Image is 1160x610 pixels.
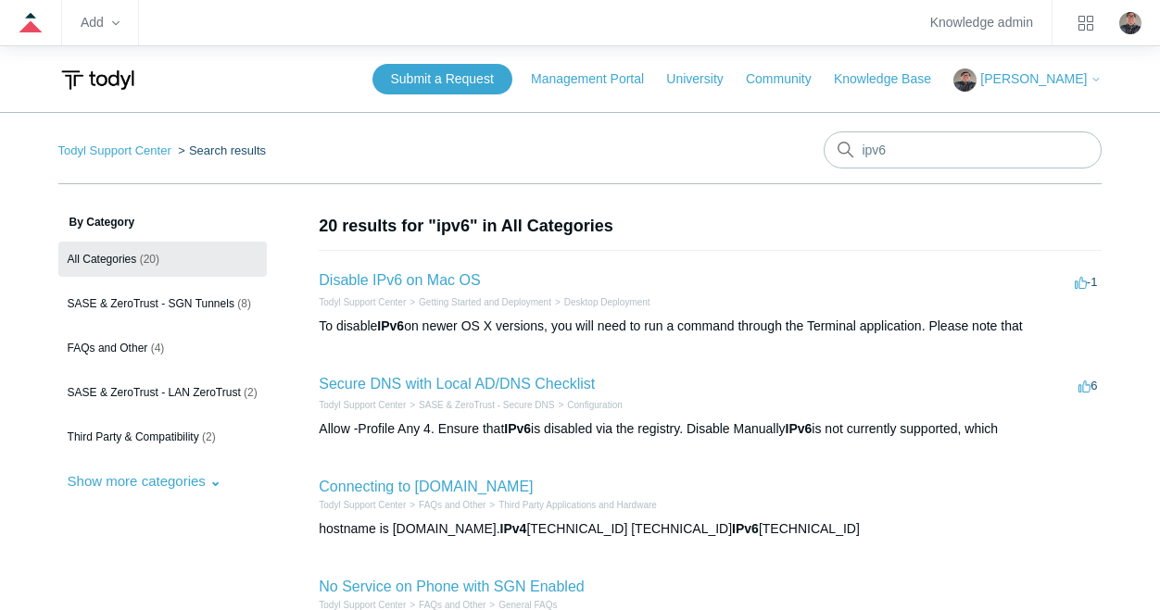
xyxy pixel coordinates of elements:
div: Allow -Profile Any 4. Ensure that is disabled via the registry. Disable Manually is not currently... [319,419,1102,439]
a: Todyl Support Center [319,500,406,510]
span: (20) [140,253,159,266]
a: General FAQs [498,600,557,610]
li: SASE & ZeroTrust - Secure DNS [406,398,554,412]
span: (2) [244,386,258,399]
a: FAQs and Other [419,500,485,510]
a: University [666,69,741,89]
span: FAQs and Other [68,342,148,355]
span: (4) [151,342,165,355]
button: [PERSON_NAME] [953,68,1102,92]
li: Getting Started and Deployment [406,295,551,309]
img: Todyl Support Center Help Center home page [58,63,137,97]
input: Search [824,131,1102,168]
div: To disable on newer OS X versions, you will need to run a command through the Terminal applicatio... [319,317,1102,336]
li: Todyl Support Center [319,398,406,412]
a: Configuration [567,400,622,410]
a: FAQs and Other (4) [58,330,267,366]
div: hostname is [DOMAIN_NAME]. [TECHNICAL_ID] [TECHNICAL_ID] [TECHNICAL_ID] [319,519,1102,539]
li: Third Party Applications and Hardware [485,498,656,512]
a: Getting Started and Deployment [419,297,551,307]
a: Submit a Request [372,64,512,94]
a: FAQs and Other [419,600,485,610]
span: Third Party & Compatibility [68,430,199,443]
li: Todyl Support Center [319,295,406,309]
em: IPv6 [377,318,404,333]
a: Todyl Support Center [319,297,406,307]
em: IPv6 [504,421,531,436]
a: Third Party Applications and Hardware [498,500,657,510]
li: FAQs and Other [406,498,485,512]
span: -1 [1075,275,1098,289]
span: 6 [1078,379,1097,392]
a: Todyl Support Center [58,143,171,157]
a: Connecting to [DOMAIN_NAME] [319,479,533,494]
a: SASE & ZeroTrust - Secure DNS [419,400,554,410]
li: Configuration [554,398,622,412]
em: IPv4 [500,521,527,536]
h1: 20 results for "ipv6" in All Categories [319,214,1102,239]
a: Todyl Support Center [319,600,406,610]
zd-hc-trigger: Click your profile icon to open the profile menu [1119,12,1141,34]
h3: By Category [58,214,267,230]
a: Disable IPv6 on Mac OS [319,272,480,288]
span: SASE & ZeroTrust - SGN Tunnels [68,297,234,310]
span: (8) [237,297,251,310]
a: Desktop Deployment [564,297,650,307]
button: Show more categories [58,464,231,498]
a: Todyl Support Center [319,400,406,410]
em: IPv6 [732,521,759,536]
a: Third Party & Compatibility (2) [58,419,267,454]
a: Community [746,69,830,89]
li: Desktop Deployment [551,295,650,309]
li: Todyl Support Center [58,143,175,157]
a: Knowledge admin [930,18,1033,28]
span: SASE & ZeroTrust - LAN ZeroTrust [68,386,241,399]
em: IPv6 [786,421,813,436]
a: Management Portal [531,69,662,89]
a: All Categories (20) [58,242,267,277]
a: Knowledge Base [834,69,950,89]
a: SASE & ZeroTrust - LAN ZeroTrust (2) [58,375,267,410]
a: No Service on Phone with SGN Enabled [319,579,584,594]
span: All Categories [68,253,137,266]
li: Search results [174,143,266,157]
zd-hc-trigger: Add [81,18,120,28]
a: Secure DNS with Local AD/DNS Checklist [319,376,595,392]
a: SASE & ZeroTrust - SGN Tunnels (8) [58,286,267,321]
img: user avatar [1119,12,1141,34]
li: Todyl Support Center [319,498,406,512]
span: [PERSON_NAME] [980,71,1087,86]
span: (2) [202,430,216,443]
